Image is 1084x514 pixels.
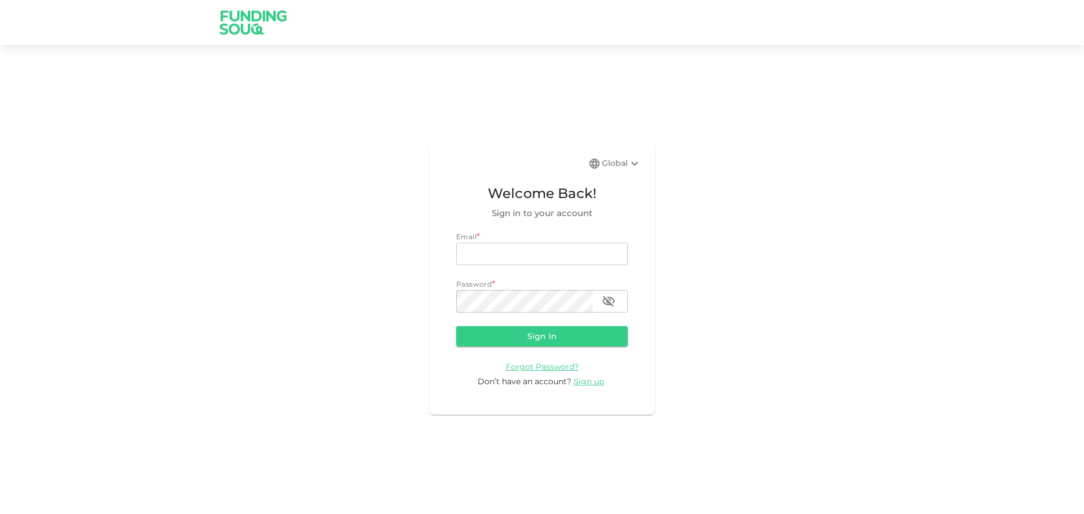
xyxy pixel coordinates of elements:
a: Forgot Password? [506,361,579,372]
span: Don’t have an account? [478,376,571,386]
span: Sign in to your account [456,207,628,220]
div: Global [602,157,641,170]
span: Sign up [574,376,604,386]
span: Forgot Password? [506,362,579,372]
span: Welcome Back! [456,183,628,204]
span: Email [456,232,477,241]
button: Sign in [456,326,628,346]
input: email [456,243,628,265]
span: Password [456,280,492,288]
input: password [456,290,593,313]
